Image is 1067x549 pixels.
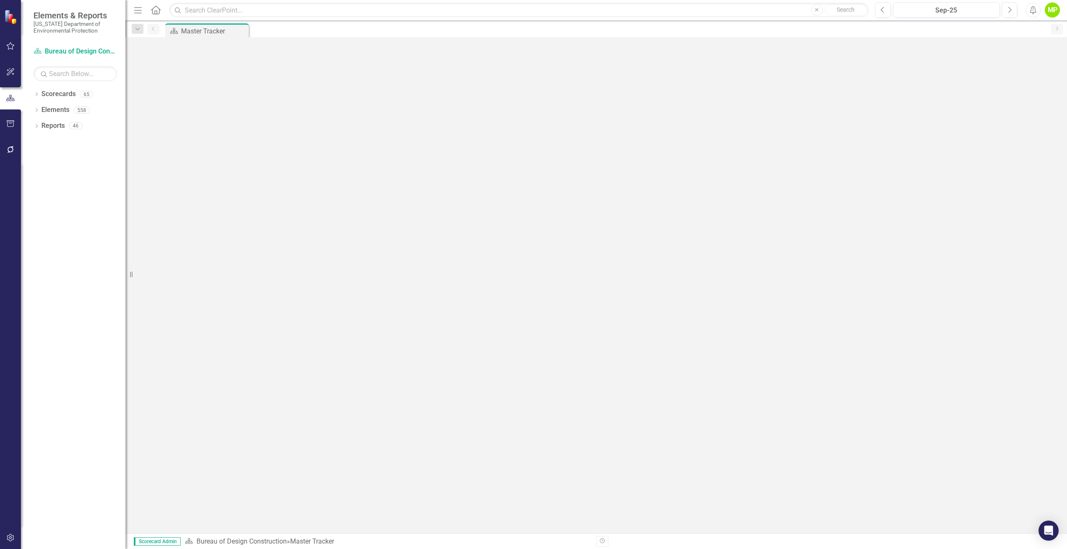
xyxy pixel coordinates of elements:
div: Master Tracker [290,537,334,545]
span: Elements & Reports [33,10,117,20]
a: Bureau of Design Construction [197,537,287,545]
span: Search [837,6,855,13]
input: Search Below... [33,66,117,81]
span: Scorecard Admin [134,537,181,546]
button: MP [1045,3,1060,18]
div: Sep-25 [896,5,997,15]
div: » [185,537,590,546]
a: Scorecards [41,89,76,99]
button: Search [825,4,867,16]
div: 558 [74,107,90,114]
div: 46 [69,122,82,130]
a: Bureau of Design Construction [33,47,117,56]
button: Sep-25 [893,3,1000,18]
img: ClearPoint Strategy [4,9,19,24]
div: Open Intercom Messenger [1039,521,1059,541]
div: Master Tracker [181,26,247,36]
a: Elements [41,105,69,115]
a: Reports [41,121,65,131]
small: [US_STATE] Department of Environmental Protection [33,20,117,34]
div: 65 [80,91,93,98]
input: Search ClearPoint... [169,3,869,18]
